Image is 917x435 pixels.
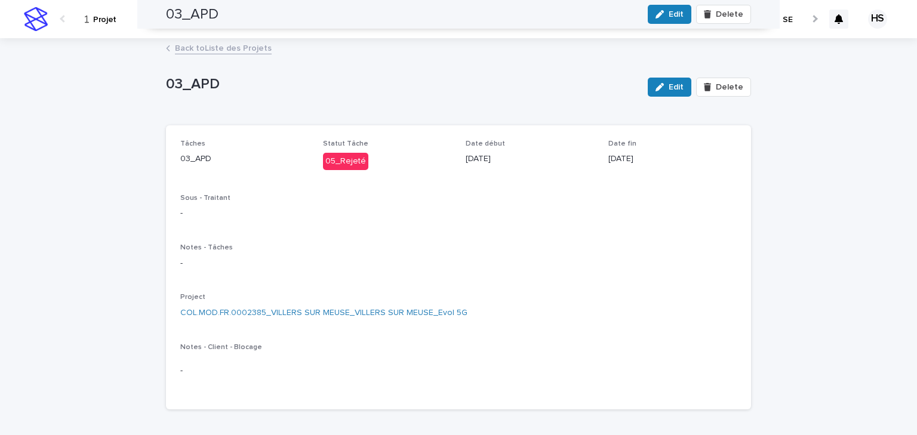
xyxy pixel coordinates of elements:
[180,207,737,220] p: -
[868,10,887,29] div: HS
[175,41,272,54] a: Back toListe des Projets
[180,153,309,165] p: 03_APD
[608,153,737,165] p: [DATE]
[669,83,684,91] span: Edit
[648,78,691,97] button: Edit
[323,153,368,170] div: 05_Rejeté
[466,140,505,147] span: Date début
[180,257,737,270] p: -
[180,307,467,319] a: COL.MOD.FR.0002385_VILLERS SUR MEUSE_VILLERS SUR MEUSE_Evol 5G
[180,244,233,251] span: Notes - Tâches
[180,344,262,351] span: Notes - Client - Blocage
[323,140,368,147] span: Statut Tâche
[166,76,638,93] p: 03_APD
[608,140,636,147] span: Date fin
[466,153,594,165] p: [DATE]
[696,78,751,97] button: Delete
[716,83,743,91] span: Delete
[180,195,230,202] span: Sous - Traitant
[180,140,205,147] span: Tâches
[24,7,48,31] img: stacker-logo-s-only.png
[180,365,737,377] p: -
[180,294,205,301] span: Project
